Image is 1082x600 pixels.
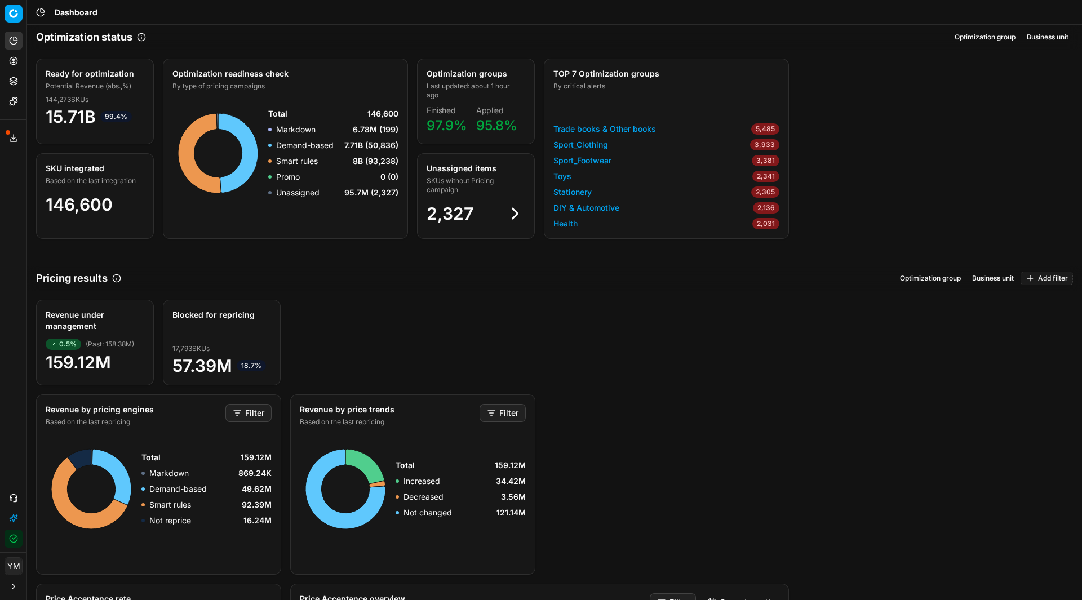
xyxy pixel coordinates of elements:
span: 15.71B [46,106,144,127]
span: 17,793 SKUs [172,344,210,353]
span: 34.42M [496,475,526,487]
a: Sport_Clothing [553,139,608,150]
p: Not reprice [149,515,191,526]
span: 144,273 SKUs [46,95,88,104]
div: SKU integrated [46,163,142,174]
span: 6.78M (199) [353,124,398,135]
div: Revenue by pricing engines [46,404,223,415]
button: YM [5,557,23,575]
span: 49.62M [242,483,272,495]
p: Unassigned [276,187,320,198]
button: Filter [225,404,272,422]
span: 5,485 [751,123,779,135]
span: 95.8% [476,117,517,134]
div: Optimization groups [427,68,523,79]
span: Total [396,460,415,471]
button: Add filter [1021,272,1073,285]
span: 159.12M [495,460,526,471]
button: Optimization group [895,272,965,285]
button: Filter [480,404,526,422]
span: ( Past : 158.38M ) [86,340,134,349]
dt: Applied [476,106,517,114]
p: Markdown [276,124,316,135]
a: Health [553,218,578,229]
p: Decreased [403,491,444,503]
span: 2,305 [751,186,779,198]
p: Increased [403,475,440,487]
div: Ready for optimization [46,68,142,79]
p: Markdown [149,468,189,479]
span: 159.12M [46,352,144,372]
span: 2,341 [752,171,779,182]
span: Dashboard [55,7,97,18]
div: SKUs without Pricing campaign [427,176,523,194]
div: Revenue by price trends [300,404,477,415]
span: 99.4% [100,111,132,122]
div: TOP 7 Optimization groups [553,68,777,79]
span: 3,381 [752,155,779,166]
span: 159.12M [241,452,272,463]
span: 3,933 [750,139,779,150]
span: 95.7M (2,327) [344,187,398,198]
div: Unassigned items [427,163,523,174]
div: Revenue under management [46,309,142,332]
dt: Finished [427,106,467,114]
div: Optimization readiness check [172,68,396,79]
span: YM [5,558,22,575]
div: By critical alerts [553,82,777,91]
span: 121.14M [496,507,526,518]
a: Trade books & Other books [553,123,656,135]
span: 8B (93,238) [353,155,398,167]
span: 97.9% [427,117,467,134]
span: 3.56M [501,491,526,503]
span: 146,600 [46,194,113,215]
span: 2,327 [427,203,473,224]
div: By type of pricing campaigns [172,82,396,91]
span: 18.7% [237,360,266,371]
p: Not changed [403,507,452,518]
div: Based on the last repricing [46,417,223,426]
span: 2,136 [753,202,779,214]
p: Promo [276,171,300,183]
button: Optimization group [950,30,1020,44]
span: 16.24M [243,515,272,526]
span: Total [268,108,287,119]
span: Total [141,452,161,463]
span: 0.5% [46,339,81,350]
div: Blocked for repricing [172,309,269,321]
a: Sport_Footwear [553,155,611,166]
a: Toys [553,171,571,182]
p: Demand-based [276,140,334,151]
div: Last updated: about 1 hour ago [427,82,523,100]
div: Potential Revenue (abs.,%) [46,82,142,91]
nav: breadcrumb [55,7,97,18]
a: Stationery [553,186,592,198]
span: 2,031 [752,218,779,229]
div: Based on the last repricing [300,417,477,426]
button: Business unit [968,272,1018,285]
a: DIY & Automotive [553,202,619,214]
p: Smart rules [276,155,318,167]
div: Based on the last integration [46,176,142,185]
span: 92.39M [242,499,272,510]
span: 7.71B (50,836) [344,140,398,151]
button: Business unit [1022,30,1073,44]
span: 869.24K [238,468,272,479]
p: Smart rules [149,499,191,510]
span: 0 (0) [380,171,398,183]
p: Demand-based [149,483,207,495]
span: 146,600 [367,108,398,119]
h2: Pricing results [36,270,108,286]
h2: Optimization status [36,29,132,45]
span: 57.39M [172,355,271,376]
